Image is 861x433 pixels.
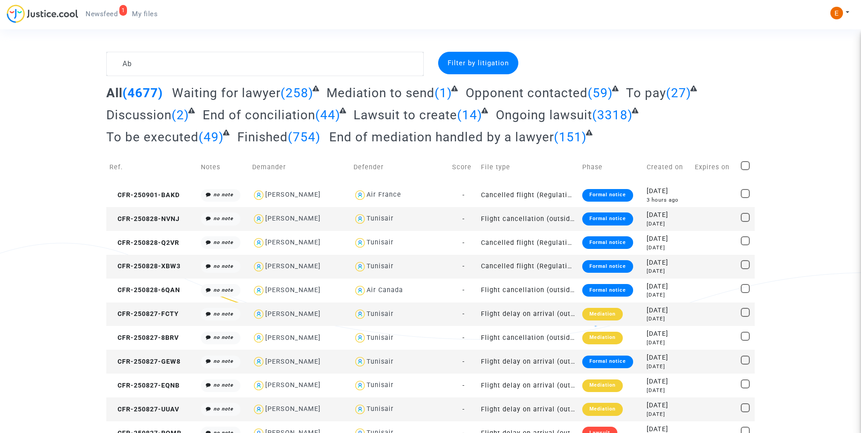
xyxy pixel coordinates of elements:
[213,192,233,198] i: no note
[462,334,465,342] span: -
[213,263,233,269] i: no note
[172,108,189,122] span: (2)
[252,355,265,368] img: icon-user.svg
[582,332,623,344] div: Mediation
[643,151,692,183] td: Created on
[109,191,180,199] span: CFR-250901-BAKD
[353,260,367,273] img: icon-user.svg
[109,215,180,223] span: CFR-250828-NVNJ
[353,189,367,202] img: icon-user.svg
[462,382,465,389] span: -
[496,108,592,122] span: Ongoing lawsuit
[478,207,579,231] td: Flight cancellation (outside of EU - Montreal Convention)
[478,397,579,421] td: Flight delay on arrival (outside of EU - Montreal Convention)
[582,284,633,297] div: Formal notice
[582,260,633,273] div: Formal notice
[462,358,465,365] span: -
[647,306,689,316] div: [DATE]
[106,130,199,144] span: To be executed
[252,189,265,202] img: icon-user.svg
[647,315,689,323] div: [DATE]
[367,262,394,270] div: Tunisair
[462,239,465,247] span: -
[367,310,394,318] div: Tunisair
[478,231,579,255] td: Cancelled flight (Regulation EC 261/2004)
[86,10,118,18] span: Newsfeed
[478,279,579,302] td: Flight cancellation (outside of EU - Montreal Convention)
[252,260,265,273] img: icon-user.svg
[265,286,321,294] div: [PERSON_NAME]
[252,379,265,392] img: icon-user.svg
[478,255,579,279] td: Cancelled flight (Regulation EC 261/2004)
[588,86,613,100] span: (59)
[478,151,579,183] td: File type
[213,311,233,317] i: no note
[7,5,78,23] img: jc-logo.svg
[449,151,478,183] td: Score
[448,59,509,67] span: Filter by litigation
[353,403,367,416] img: icon-user.svg
[579,151,643,183] td: Phase
[252,212,265,226] img: icon-user.svg
[367,334,394,342] div: Tunisair
[252,331,265,344] img: icon-user.svg
[647,401,689,410] div: [DATE]
[478,326,579,350] td: Flight cancellation (outside of EU - Montreal Convention)
[78,7,125,21] a: 1Newsfeed
[252,308,265,321] img: icon-user.svg
[265,381,321,389] div: [PERSON_NAME]
[329,130,554,144] span: End of mediation handled by a lawyer
[213,406,233,412] i: no note
[647,377,689,387] div: [DATE]
[265,262,321,270] div: [PERSON_NAME]
[647,258,689,268] div: [DATE]
[647,196,689,204] div: 3 hours ago
[350,151,449,183] td: Defender
[315,108,340,122] span: (44)
[265,191,321,198] div: [PERSON_NAME]
[353,212,367,226] img: icon-user.svg
[647,291,689,299] div: [DATE]
[367,239,394,246] div: Tunisair
[367,405,394,413] div: Tunisair
[198,151,249,183] td: Notes
[478,183,579,207] td: Cancelled flight (Regulation EC 261/2004)
[462,191,465,199] span: -
[478,374,579,397] td: Flight delay on arrival (outside of EU - Montreal Convention)
[125,7,165,21] a: My files
[203,108,315,122] span: End of conciliation
[647,282,689,292] div: [DATE]
[647,410,689,418] div: [DATE]
[462,406,465,413] span: -
[582,403,623,415] div: Mediation
[466,86,588,100] span: Opponent contacted
[462,262,465,270] span: -
[353,308,367,321] img: icon-user.svg
[213,358,233,364] i: no note
[353,331,367,344] img: icon-user.svg
[213,287,233,293] i: no note
[462,286,465,294] span: -
[647,220,689,228] div: [DATE]
[582,236,633,249] div: Formal notice
[252,403,265,416] img: icon-user.svg
[592,108,633,122] span: (3318)
[288,130,321,144] span: (754)
[367,286,403,294] div: Air Canada
[647,267,689,275] div: [DATE]
[647,210,689,220] div: [DATE]
[582,379,623,392] div: Mediation
[106,86,122,100] span: All
[213,216,233,221] i: no note
[353,284,367,297] img: icon-user.svg
[252,284,265,297] img: icon-user.svg
[353,379,367,392] img: icon-user.svg
[582,308,623,320] div: Mediation
[830,7,843,19] img: ACg8ocIeiFvHKe4dA5oeRFd_CiCnuxWUEc1A2wYhRJE3TTWt=s96-c
[367,215,394,222] div: Tunisair
[462,215,465,223] span: -
[109,262,181,270] span: CFR-250828-XBW3
[582,189,633,202] div: Formal notice
[478,350,579,374] td: Flight delay on arrival (outside of EU - Montreal Convention)
[106,108,172,122] span: Discussion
